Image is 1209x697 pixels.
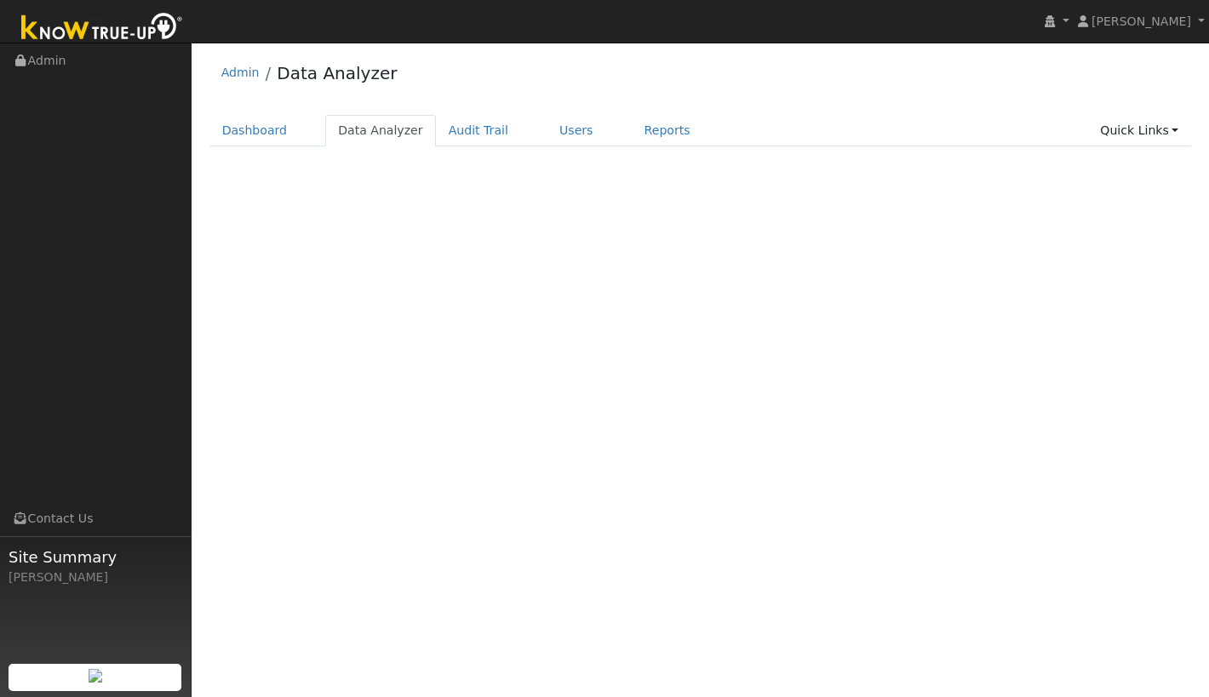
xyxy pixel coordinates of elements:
[9,568,182,586] div: [PERSON_NAME]
[632,115,703,146] a: Reports
[221,66,260,79] a: Admin
[1087,115,1191,146] a: Quick Links
[277,63,397,83] a: Data Analyzer
[13,9,192,48] img: Know True-Up
[547,115,606,146] a: Users
[9,546,182,568] span: Site Summary
[1092,14,1191,28] span: [PERSON_NAME]
[325,115,436,146] a: Data Analyzer
[89,669,102,683] img: retrieve
[436,115,521,146] a: Audit Trail
[209,115,301,146] a: Dashboard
